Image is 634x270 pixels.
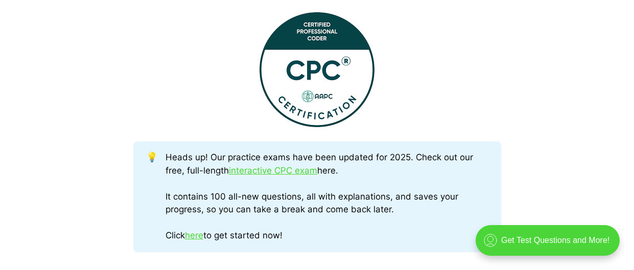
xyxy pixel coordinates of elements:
[467,220,634,270] iframe: portal-trigger
[185,230,203,240] a: here
[229,165,317,176] a: interactive CPC exam
[260,12,374,127] img: This Certified Professional Coder (CPC) Practice Exam contains 100 full-length test questions!
[166,151,488,242] div: Heads up! Our practice exams have been updated for 2025. Check out our free, full-length here. It...
[146,151,166,242] div: 💡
